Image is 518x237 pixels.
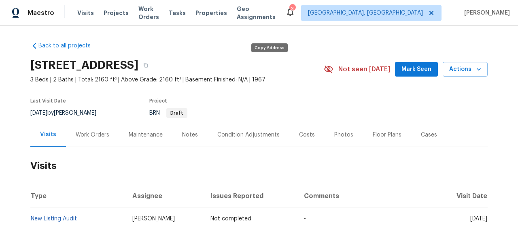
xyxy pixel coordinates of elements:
span: Last Visit Date [30,98,66,103]
span: BRN [149,110,187,116]
div: Condition Adjustments [217,131,280,139]
span: Visits [77,9,94,17]
div: Notes [182,131,198,139]
div: Work Orders [76,131,109,139]
span: [GEOGRAPHIC_DATA], [GEOGRAPHIC_DATA] [308,9,423,17]
div: Floor Plans [373,131,401,139]
span: - [304,216,306,222]
span: Tasks [169,10,186,16]
th: Comments [297,185,435,207]
span: Not seen [DATE] [338,65,390,73]
div: Photos [334,131,353,139]
th: Issues Reported [204,185,297,207]
span: [DATE] [30,110,47,116]
a: New Listing Audit [31,216,77,222]
h2: Visits [30,147,488,185]
th: Visit Date [435,185,488,207]
span: Work Orders [138,5,159,21]
div: 3 [289,5,295,13]
div: Visits [40,130,56,139]
span: [PERSON_NAME] [461,9,510,17]
div: Maintenance [129,131,163,139]
a: Back to all projects [30,42,108,50]
button: Mark Seen [395,62,438,77]
span: Draft [167,111,187,115]
th: Assignee [126,185,204,207]
span: Not completed [210,216,251,222]
button: Actions [443,62,488,77]
span: [PERSON_NAME] [132,216,175,222]
span: Maestro [28,9,54,17]
span: Mark Seen [401,64,431,75]
div: Cases [421,131,437,139]
div: by [PERSON_NAME] [30,108,106,118]
span: Actions [449,64,481,75]
span: Geo Assignments [237,5,276,21]
span: 3 Beds | 2 Baths | Total: 2160 ft² | Above Grade: 2160 ft² | Basement Finished: N/A | 1967 [30,76,324,84]
span: [DATE] [470,216,487,222]
h2: [STREET_ADDRESS] [30,61,138,69]
th: Type [30,185,126,207]
span: Properties [195,9,227,17]
div: Costs [299,131,315,139]
span: Project [149,98,167,103]
span: Projects [104,9,129,17]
